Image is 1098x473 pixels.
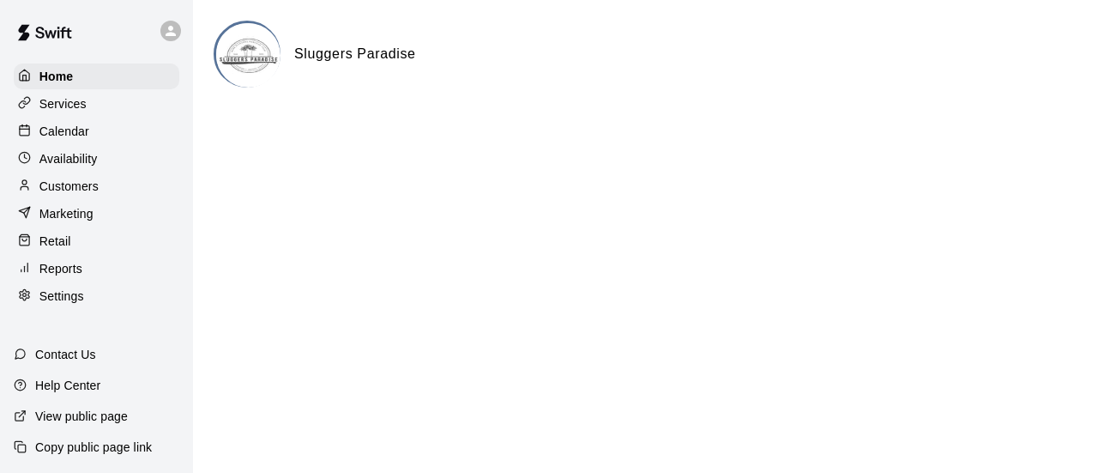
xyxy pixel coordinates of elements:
p: View public page [35,408,128,425]
a: Home [14,64,179,89]
p: Help Center [35,377,100,394]
p: Retail [39,233,71,250]
a: Marketing [14,201,179,227]
img: Sluggers Paradise logo [216,23,281,88]
p: Settings [39,288,84,305]
p: Reports [39,260,82,277]
a: Availability [14,146,179,172]
p: Customers [39,178,99,195]
p: Copy public page link [35,439,152,456]
p: Availability [39,150,98,167]
p: Services [39,95,87,112]
a: Customers [14,173,179,199]
p: Calendar [39,123,89,140]
p: Marketing [39,205,94,222]
p: Home [39,68,74,85]
a: Calendar [14,118,179,144]
h6: Sluggers Paradise [294,43,416,65]
a: Retail [14,228,179,254]
a: Settings [14,283,179,309]
a: Services [14,91,179,117]
a: Reports [14,256,179,282]
p: Contact Us [35,346,96,363]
